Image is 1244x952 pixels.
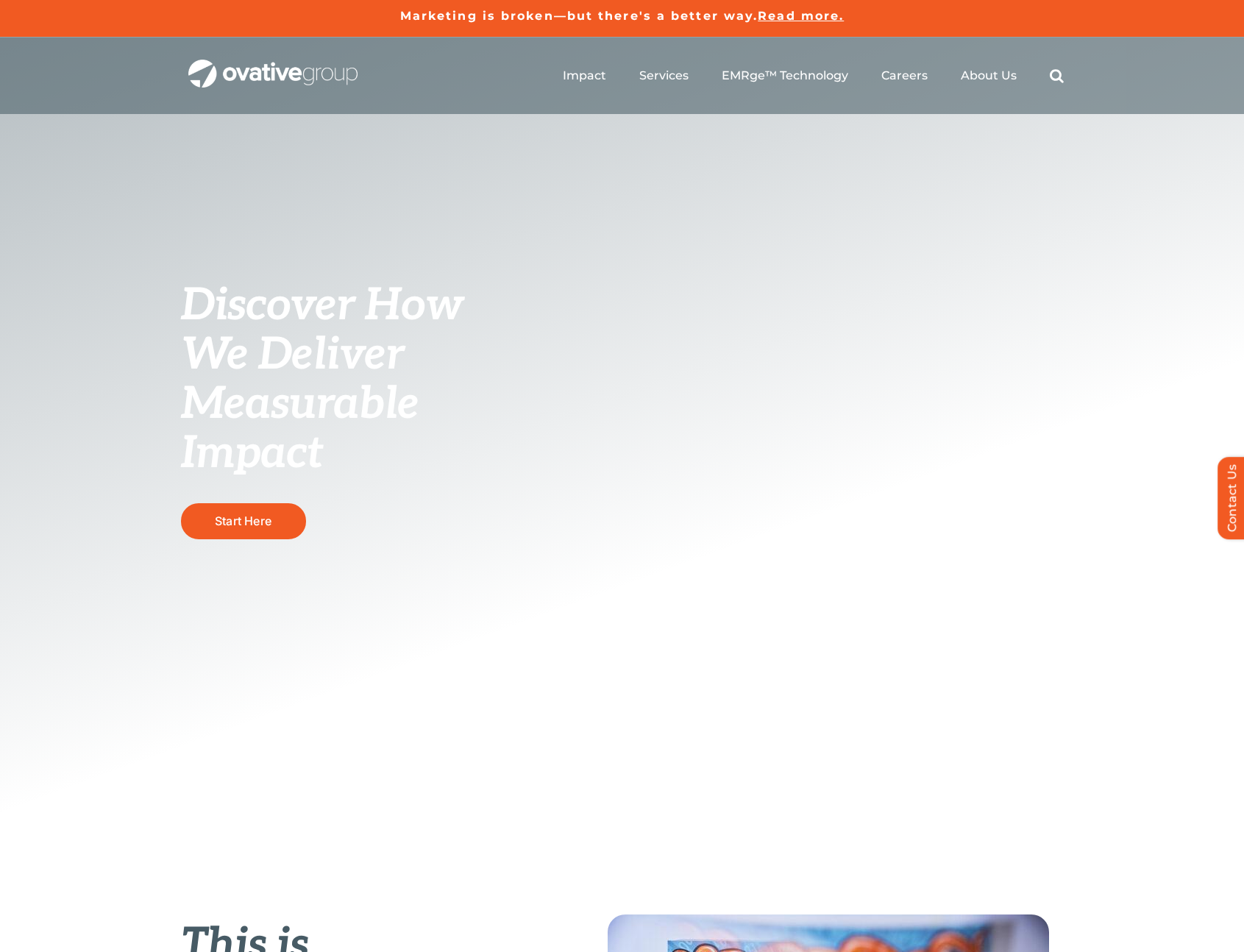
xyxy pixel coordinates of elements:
[563,52,1064,99] nav: Menu
[639,68,689,83] a: Services
[181,280,463,333] span: Discover How
[181,503,306,539] a: Start Here
[400,9,758,23] a: Marketing is broken—but there's a better way.
[181,329,419,480] span: We Deliver Measurable Impact
[215,514,271,528] span: Start Here
[1050,68,1064,83] a: Search
[563,68,606,83] a: Impact
[188,58,358,72] a: OG_Full_horizontal_WHT
[722,68,848,83] a: EMRge™ Technology
[881,68,928,83] a: Careers
[758,9,844,23] a: Read more.
[961,68,1017,83] a: About Us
